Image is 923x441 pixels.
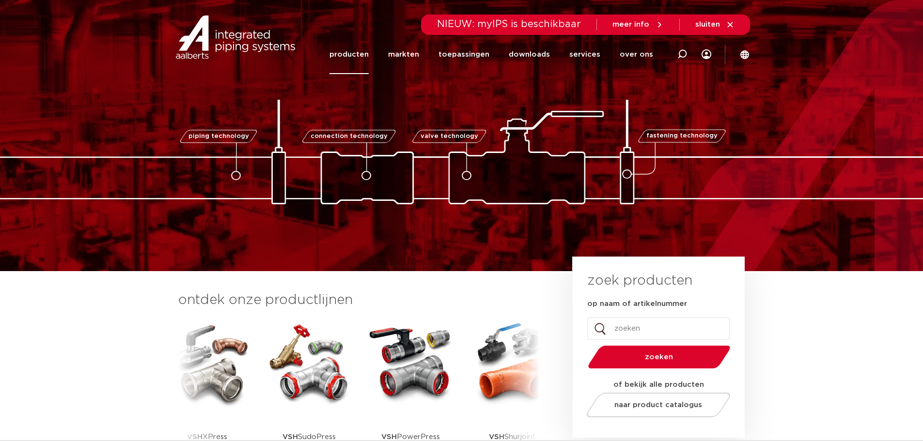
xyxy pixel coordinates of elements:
[613,381,704,388] strong: of bekijk alle producten
[587,318,730,340] input: zoeken
[438,35,489,74] a: toepassingen
[282,433,298,441] strong: VSH
[421,133,478,139] span: valve technology
[178,290,540,310] h3: ontdek onze productlijnen
[381,433,397,441] strong: VSH
[187,433,203,441] strong: VSH
[614,401,702,409] span: naar product catalogus
[310,133,387,139] span: connection technology
[489,433,504,441] strong: VSH
[587,271,692,290] h3: zoek producten
[702,35,711,74] div: my IPS
[569,35,600,74] a: services
[584,393,733,417] a: naar product catalogus
[437,19,581,29] span: NIEUW: myIPS is beschikbaar
[612,20,664,29] a: meer info
[646,133,718,139] span: fastening technology
[613,353,705,361] span: zoeken
[509,35,550,74] a: downloads
[329,35,369,74] a: producten
[695,20,735,29] a: sluiten
[695,21,720,28] span: sluiten
[620,35,653,74] a: over ons
[587,299,687,309] label: op naam of artikelnummer
[329,35,653,74] nav: Menu
[388,35,419,74] a: markten
[612,21,649,28] span: meer info
[584,345,734,369] button: zoeken
[188,133,249,139] span: piping technology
